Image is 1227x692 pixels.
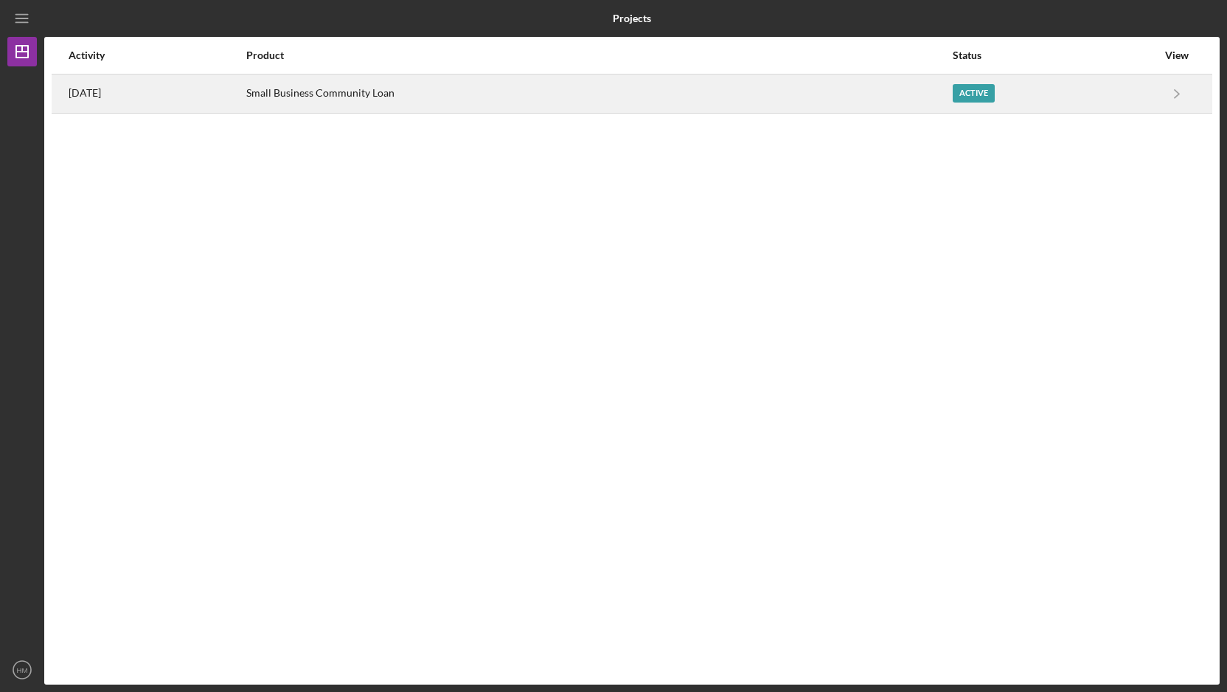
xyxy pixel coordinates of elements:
time: 2025-08-11 03:23 [69,87,101,99]
div: Activity [69,49,245,61]
div: View [1158,49,1195,61]
button: HM [7,655,37,685]
div: Status [953,49,1157,61]
b: Projects [613,13,651,24]
div: Active [953,84,995,103]
text: HM [17,666,28,674]
div: Small Business Community Loan [246,75,952,112]
div: Product [246,49,952,61]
